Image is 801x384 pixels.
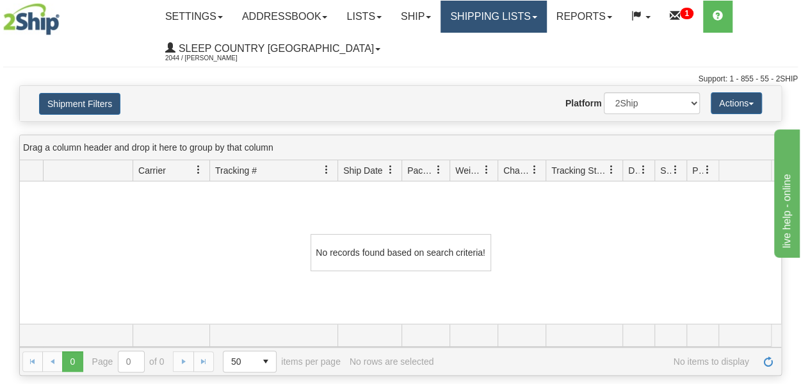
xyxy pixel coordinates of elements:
[665,159,686,181] a: Shipment Issues filter column settings
[223,351,341,372] span: items per page
[441,1,546,33] a: Shipping lists
[601,159,622,181] a: Tracking Status filter column settings
[255,351,276,372] span: select
[428,159,449,181] a: Packages filter column settings
[758,351,779,372] a: Refresh
[3,3,60,35] img: logo2044.jpg
[772,126,800,257] iframe: chat widget
[343,164,382,177] span: Ship Date
[380,159,401,181] a: Ship Date filter column settings
[692,164,703,177] span: Pickup Status
[565,97,602,110] label: Platform
[442,356,749,367] span: No items to display
[223,351,277,372] span: Page sizes drop down
[455,164,482,177] span: Weight
[231,355,248,368] span: 50
[524,159,546,181] a: Charge filter column settings
[311,234,491,271] div: No records found based on search criteria!
[680,8,693,19] sup: 1
[188,159,209,181] a: Carrier filter column settings
[20,135,781,160] div: grid grouping header
[697,159,718,181] a: Pickup Status filter column settings
[39,93,120,115] button: Shipment Filters
[476,159,498,181] a: Weight filter column settings
[547,1,622,33] a: Reports
[3,74,798,85] div: Support: 1 - 855 - 55 - 2SHIP
[156,1,232,33] a: Settings
[156,33,390,65] a: Sleep Country [GEOGRAPHIC_DATA] 2044 / [PERSON_NAME]
[62,351,83,372] span: Page 0
[138,164,166,177] span: Carrier
[633,159,654,181] a: Delivery Status filter column settings
[628,164,639,177] span: Delivery Status
[660,1,703,33] a: 1
[175,43,374,54] span: Sleep Country [GEOGRAPHIC_DATA]
[660,164,671,177] span: Shipment Issues
[711,92,762,114] button: Actions
[92,351,165,372] span: Page of 0
[503,164,530,177] span: Charge
[10,8,118,23] div: live help - online
[407,164,434,177] span: Packages
[337,1,391,33] a: Lists
[215,164,257,177] span: Tracking #
[165,52,261,65] span: 2044 / [PERSON_NAME]
[232,1,337,33] a: Addressbook
[316,159,337,181] a: Tracking # filter column settings
[391,1,441,33] a: Ship
[350,356,434,367] div: No rows are selected
[551,164,607,177] span: Tracking Status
